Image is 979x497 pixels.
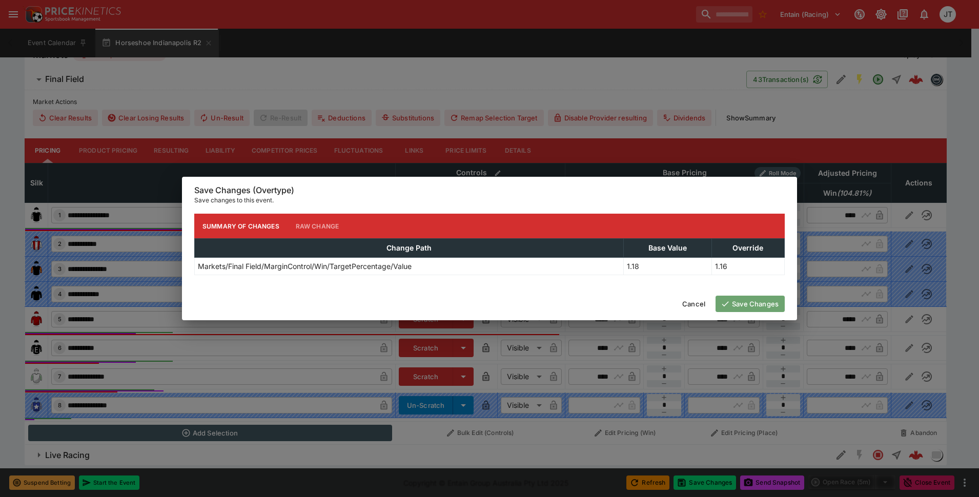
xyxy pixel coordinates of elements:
[711,258,784,275] td: 1.16
[711,239,784,258] th: Override
[288,214,348,238] button: Raw Change
[195,239,624,258] th: Change Path
[624,239,711,258] th: Base Value
[676,296,711,312] button: Cancel
[716,296,785,312] button: Save Changes
[194,195,785,205] p: Save changes to this event.
[194,185,785,196] h6: Save Changes (Overtype)
[198,261,412,272] p: Markets/Final Field/MarginControl/Win/TargetPercentage/Value
[624,258,711,275] td: 1.18
[194,214,288,238] button: Summary of Changes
